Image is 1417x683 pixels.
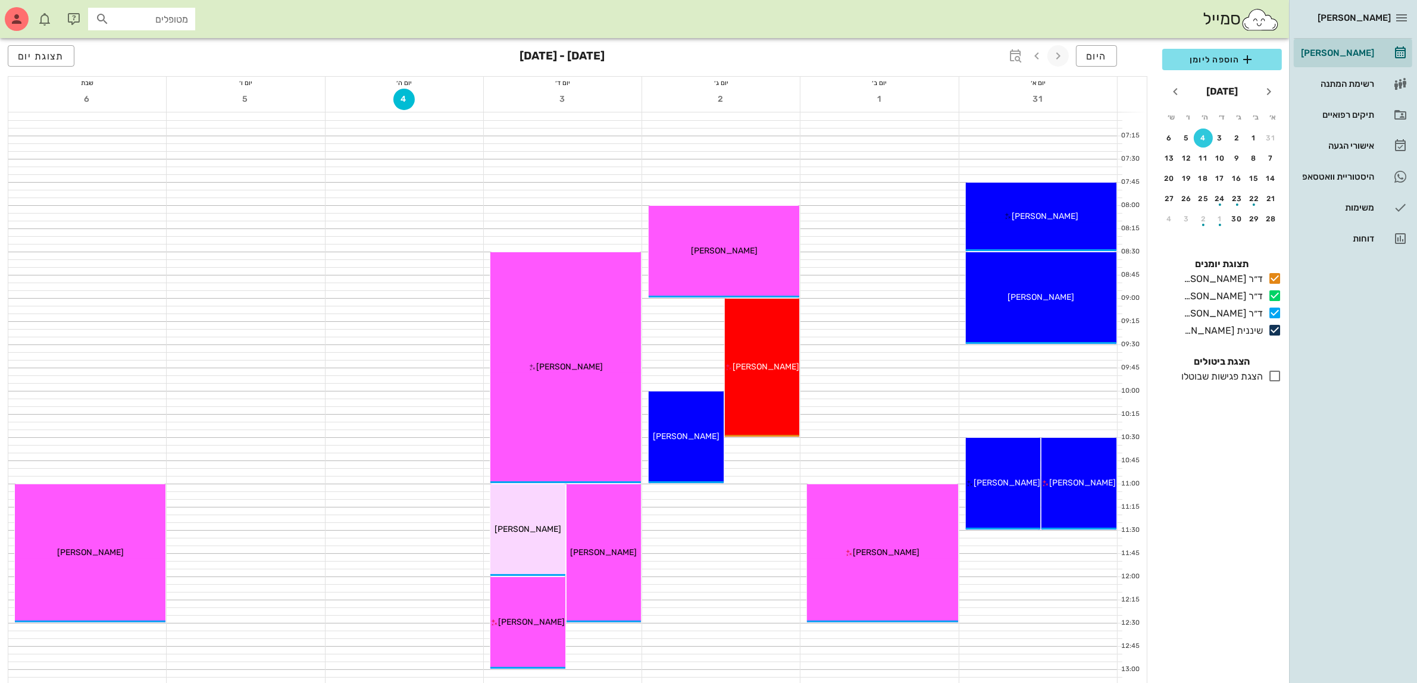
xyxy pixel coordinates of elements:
span: [PERSON_NAME] [57,547,124,557]
div: משימות [1299,203,1374,212]
div: 4 [1160,215,1179,223]
span: [PERSON_NAME] [498,617,565,627]
span: [PERSON_NAME] [1318,12,1391,23]
button: 2 [1228,129,1247,148]
a: דוחות [1294,224,1412,253]
div: 7 [1262,154,1281,162]
div: 21 [1262,195,1281,203]
div: 13:00 [1118,665,1142,675]
span: [PERSON_NAME] [733,362,799,372]
span: 2 [711,94,732,104]
button: 31 [1262,129,1281,148]
button: היום [1076,45,1117,67]
button: 2 [711,89,732,110]
div: תיקים רפואיים [1299,110,1374,120]
button: הוספה ליומן [1162,49,1282,70]
div: שיננית [PERSON_NAME] [1179,324,1263,338]
button: 25 [1194,189,1213,208]
button: 21 [1262,189,1281,208]
span: תצוגת יום [18,51,64,62]
div: 14 [1262,174,1281,183]
img: SmileCloud logo [1241,8,1280,32]
button: חודש שעבר [1258,81,1280,102]
button: 31 [1027,89,1049,110]
a: תיקים רפואיים [1294,101,1412,129]
button: 2 [1194,209,1213,228]
div: 10:15 [1118,409,1142,419]
div: 08:00 [1118,200,1142,211]
a: משימות [1294,193,1412,222]
button: 3 [552,89,574,110]
span: [PERSON_NAME] [853,547,920,557]
span: 4 [393,94,415,104]
div: 27 [1160,195,1179,203]
span: היום [1086,51,1107,62]
span: [PERSON_NAME] [536,362,603,372]
th: ה׳ [1197,107,1213,127]
div: 18 [1194,174,1213,183]
div: 11:45 [1118,549,1142,559]
button: 16 [1228,169,1247,188]
span: הוספה ליומן [1172,52,1272,67]
div: 1 [1245,134,1264,142]
div: 2 [1194,215,1213,223]
div: 07:15 [1118,131,1142,141]
span: 1 [869,94,890,104]
a: היסטוריית וואטסאפ [1294,162,1412,191]
h4: הצגת ביטולים [1162,355,1282,369]
div: 9 [1228,154,1247,162]
div: סמייל [1203,7,1280,32]
button: 9 [1228,149,1247,168]
th: א׳ [1265,107,1281,127]
button: תצוגת יום [8,45,74,67]
button: חודש הבא [1165,81,1186,102]
div: 20 [1160,174,1179,183]
span: 5 [235,94,257,104]
div: 12:00 [1118,572,1142,582]
button: 30 [1228,209,1247,228]
span: 31 [1027,94,1049,104]
div: 26 [1177,195,1196,203]
button: 6 [1160,129,1179,148]
a: אישורי הגעה [1294,131,1412,160]
th: ד׳ [1214,107,1230,127]
h3: [DATE] - [DATE] [520,45,605,69]
div: 2 [1228,134,1247,142]
button: 24 [1211,189,1230,208]
div: 11 [1194,154,1213,162]
button: 11 [1194,149,1213,168]
span: [PERSON_NAME] [974,478,1040,488]
button: 17 [1211,169,1230,188]
div: 3 [1177,215,1196,223]
button: 27 [1160,189,1179,208]
div: 12:45 [1118,641,1142,651]
button: 4 [393,89,415,110]
button: 3 [1177,209,1196,228]
button: 22 [1245,189,1264,208]
span: [PERSON_NAME] [1012,211,1078,221]
button: 18 [1194,169,1213,188]
div: 31 [1262,134,1281,142]
th: ג׳ [1231,107,1247,127]
div: 10:30 [1118,433,1142,443]
div: 10 [1211,154,1230,162]
div: 10:45 [1118,456,1142,466]
span: [PERSON_NAME] [1008,292,1074,302]
div: 19 [1177,174,1196,183]
div: 24 [1211,195,1230,203]
button: 1 [1211,209,1230,228]
div: ד״ר [PERSON_NAME] [1179,289,1263,303]
div: 11:15 [1118,502,1142,512]
button: 1 [869,89,890,110]
div: 09:45 [1118,363,1142,373]
button: 7 [1262,149,1281,168]
div: 22 [1245,195,1264,203]
div: יום ב׳ [800,77,958,89]
div: 8 [1245,154,1264,162]
button: 28 [1262,209,1281,228]
button: 8 [1245,149,1264,168]
div: 16 [1228,174,1247,183]
div: 4 [1194,134,1213,142]
div: ד״ר [PERSON_NAME] [1179,272,1263,286]
span: [PERSON_NAME] [570,547,637,557]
